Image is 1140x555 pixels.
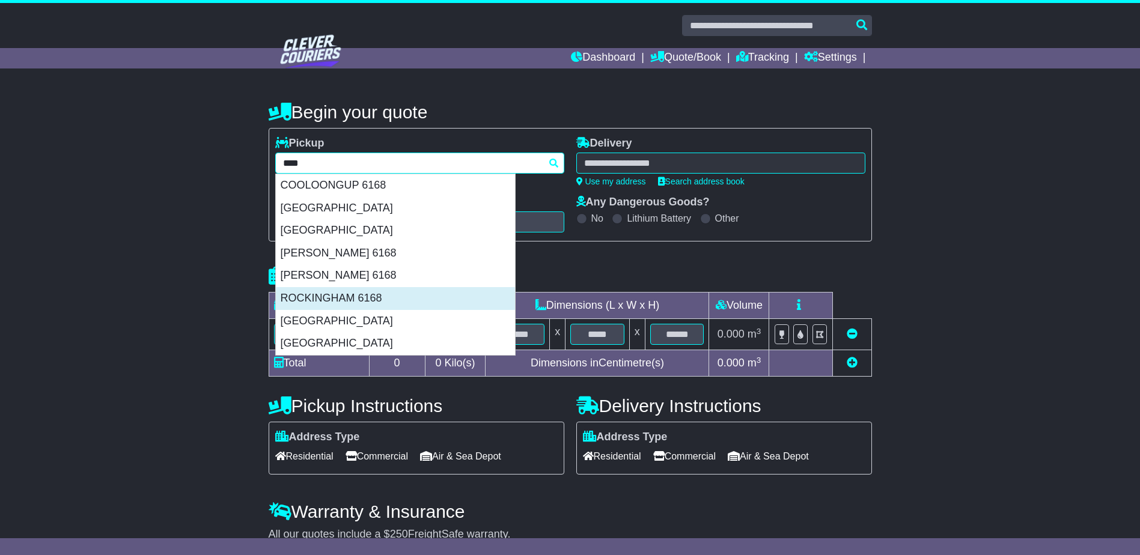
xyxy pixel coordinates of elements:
label: No [591,213,603,224]
td: Volume [709,293,769,319]
span: Residential [583,447,641,466]
span: 0 [435,357,441,369]
a: Search address book [658,177,745,186]
span: 0.000 [718,357,745,369]
a: Dashboard [571,48,635,68]
a: Remove this item [847,328,858,340]
div: ROCKINGHAM 6168 [276,287,515,310]
h4: Warranty & Insurance [269,502,872,521]
typeahead: Please provide city [275,153,564,174]
td: Kilo(s) [425,350,486,377]
td: x [629,319,645,350]
span: m [748,357,761,369]
label: Address Type [583,431,668,444]
td: Dimensions in Centimetre(s) [486,350,709,377]
h4: Begin your quote [269,102,872,122]
label: Pickup [275,137,325,150]
div: [PERSON_NAME] 6168 [276,242,515,265]
div: All our quotes include a $ FreightSafe warranty. [269,528,872,541]
h4: Pickup Instructions [269,396,564,416]
div: [GEOGRAPHIC_DATA] [276,310,515,333]
a: Settings [804,48,857,68]
sup: 3 [757,327,761,336]
div: [PERSON_NAME] 6168 [276,264,515,287]
td: 0 [369,350,425,377]
span: Residential [275,447,334,466]
span: Air & Sea Depot [420,447,501,466]
span: Commercial [346,447,408,466]
div: COOLOONGUP 6168 [276,174,515,197]
label: Any Dangerous Goods? [576,196,710,209]
a: Add new item [847,357,858,369]
td: Total [269,350,369,377]
td: Type [269,293,369,319]
span: 0.000 [718,328,745,340]
sup: 3 [757,356,761,365]
label: Other [715,213,739,224]
td: x [550,319,565,350]
a: Quote/Book [650,48,721,68]
label: Address Type [275,431,360,444]
a: Use my address [576,177,646,186]
td: Dimensions (L x W x H) [486,293,709,319]
h4: Package details | [269,266,419,286]
label: Lithium Battery [627,213,691,224]
span: 250 [390,528,408,540]
span: Commercial [653,447,716,466]
span: m [748,328,761,340]
span: Air & Sea Depot [728,447,809,466]
div: [GEOGRAPHIC_DATA] [276,219,515,242]
h4: Delivery Instructions [576,396,872,416]
label: Delivery [576,137,632,150]
div: [GEOGRAPHIC_DATA] [276,197,515,220]
a: Tracking [736,48,789,68]
div: [GEOGRAPHIC_DATA] [276,332,515,355]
